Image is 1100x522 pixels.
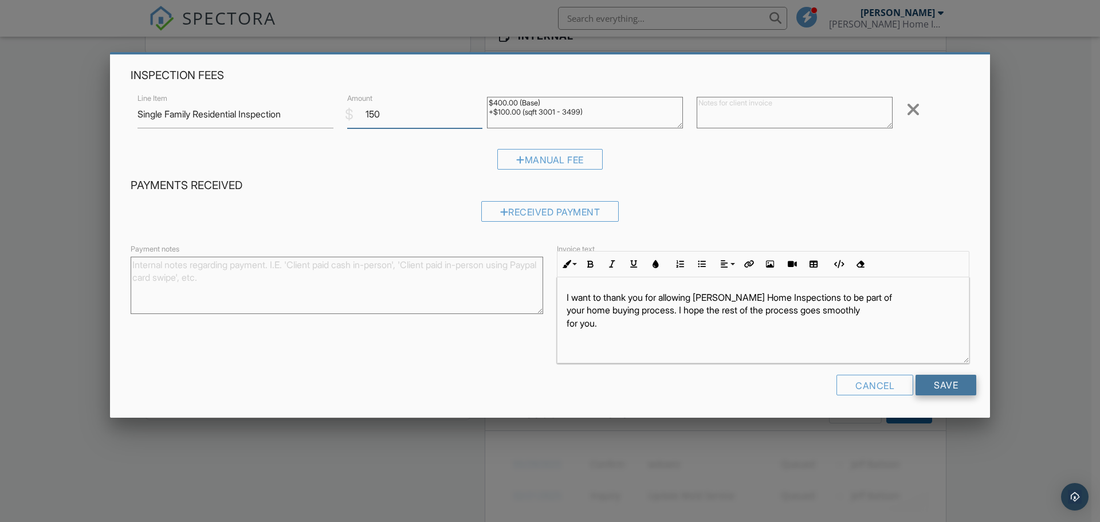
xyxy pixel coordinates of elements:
button: Italic (Ctrl+I) [601,253,623,275]
a: Manual Fee [497,156,603,168]
label: Payment notes [131,244,179,254]
button: Code View [827,253,849,275]
button: Align [716,253,737,275]
div: Manual Fee [497,149,603,170]
textarea: $400.00 (Base) +$100.00 (sqft 3001 - 3499) [487,97,683,128]
label: Invoice text [557,244,595,254]
button: Insert Link (Ctrl+K) [737,253,759,275]
p: I want to thank you for allowing [PERSON_NAME] Home Inspections to be part of your home buying pr... [567,291,960,329]
button: Colors [645,253,666,275]
input: Save [916,375,976,395]
h4: Inspection Fees [131,68,969,83]
div: Cancel [836,375,913,395]
h4: Payments Received [131,178,969,193]
a: Received Payment [481,209,619,221]
button: Inline Style [557,253,579,275]
label: Amount [347,93,372,104]
button: Insert Image (Ctrl+P) [759,253,781,275]
button: Underline (Ctrl+U) [623,253,645,275]
button: Ordered List [669,253,691,275]
div: Open Intercom Messenger [1061,483,1089,511]
div: Received Payment [481,201,619,222]
div: $ [345,105,353,124]
button: Insert Table [803,253,824,275]
button: Bold (Ctrl+B) [579,253,601,275]
button: Unordered List [691,253,713,275]
label: Line Item [137,93,167,104]
button: Clear Formatting [849,253,871,275]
